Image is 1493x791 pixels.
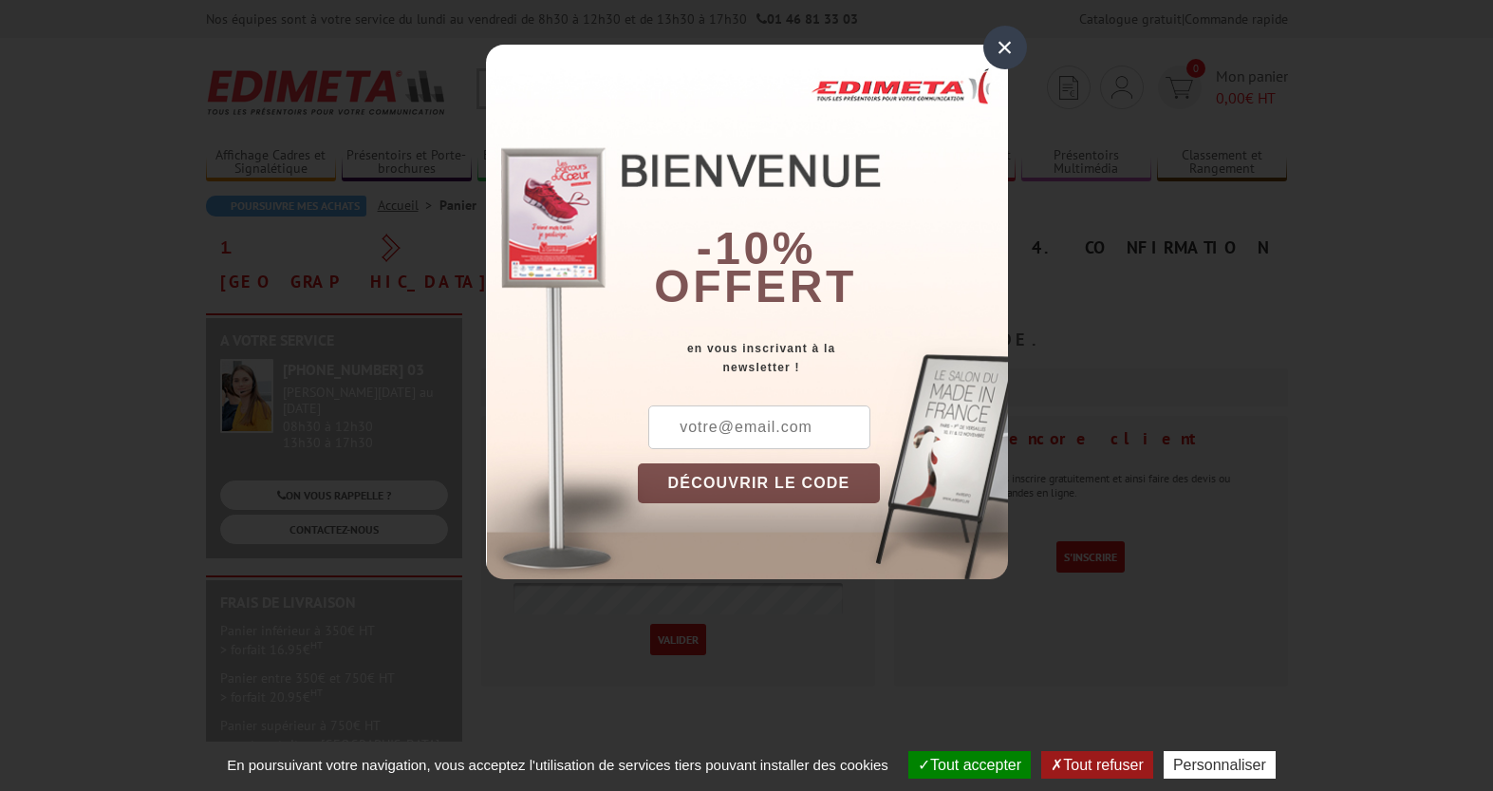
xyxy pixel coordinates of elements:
div: en vous inscrivant à la newsletter ! [638,339,1008,377]
button: DÉCOUVRIR LE CODE [638,463,881,503]
b: -10% [697,223,816,273]
button: Tout accepter [908,751,1031,779]
button: Tout refuser [1041,751,1152,779]
input: votre@email.com [648,405,870,449]
div: × [983,26,1027,69]
font: offert [654,261,857,311]
button: Personnaliser (fenêtre modale) [1164,751,1276,779]
span: En poursuivant votre navigation, vous acceptez l'utilisation de services tiers pouvant installer ... [217,757,898,773]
